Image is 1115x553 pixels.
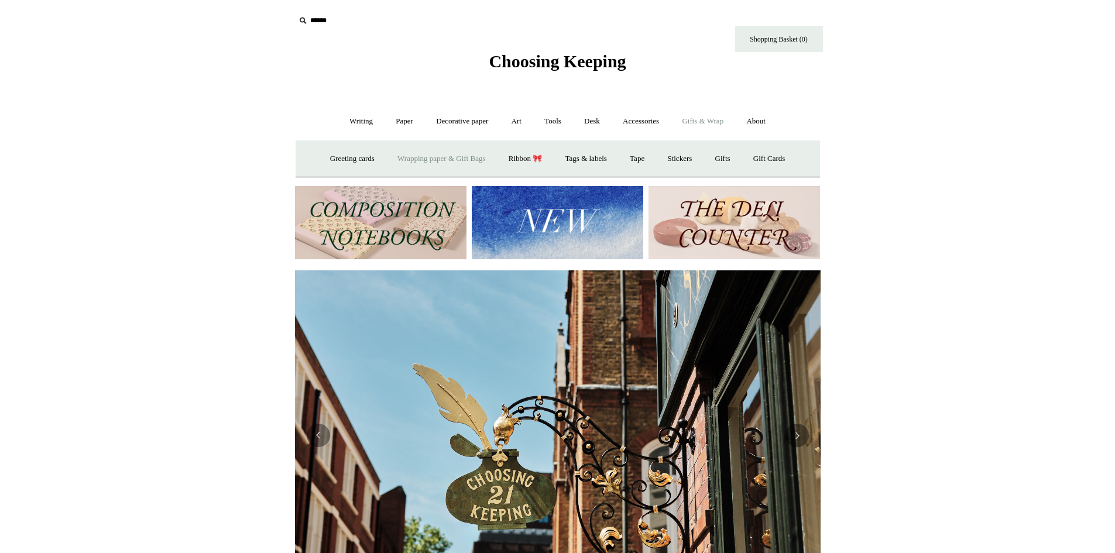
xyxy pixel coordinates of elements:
button: Previous [307,424,330,447]
a: Decorative paper [426,106,499,137]
a: Art [501,106,532,137]
a: Desk [574,106,610,137]
a: About [736,106,776,137]
a: Stickers [657,143,702,174]
a: Gifts [705,143,741,174]
a: Ribbon 🎀 [498,143,553,174]
a: Tape [619,143,655,174]
span: Choosing Keeping [489,51,626,71]
a: Tags & labels [555,143,617,174]
a: Wrapping paper & Gift Bags [387,143,496,174]
a: Gift Cards [743,143,796,174]
a: Paper [385,106,424,137]
a: Accessories [612,106,670,137]
a: Tools [534,106,572,137]
img: The Deli Counter [649,186,820,259]
a: Shopping Basket (0) [735,26,823,52]
img: New.jpg__PID:f73bdf93-380a-4a35-bcfe-7823039498e1 [472,186,643,259]
a: Gifts & Wrap [671,106,734,137]
a: Writing [339,106,383,137]
button: Next [785,424,809,447]
a: Greeting cards [320,143,385,174]
img: 202302 Composition ledgers.jpg__PID:69722ee6-fa44-49dd-a067-31375e5d54ec [295,186,466,259]
a: Choosing Keeping [489,61,626,69]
